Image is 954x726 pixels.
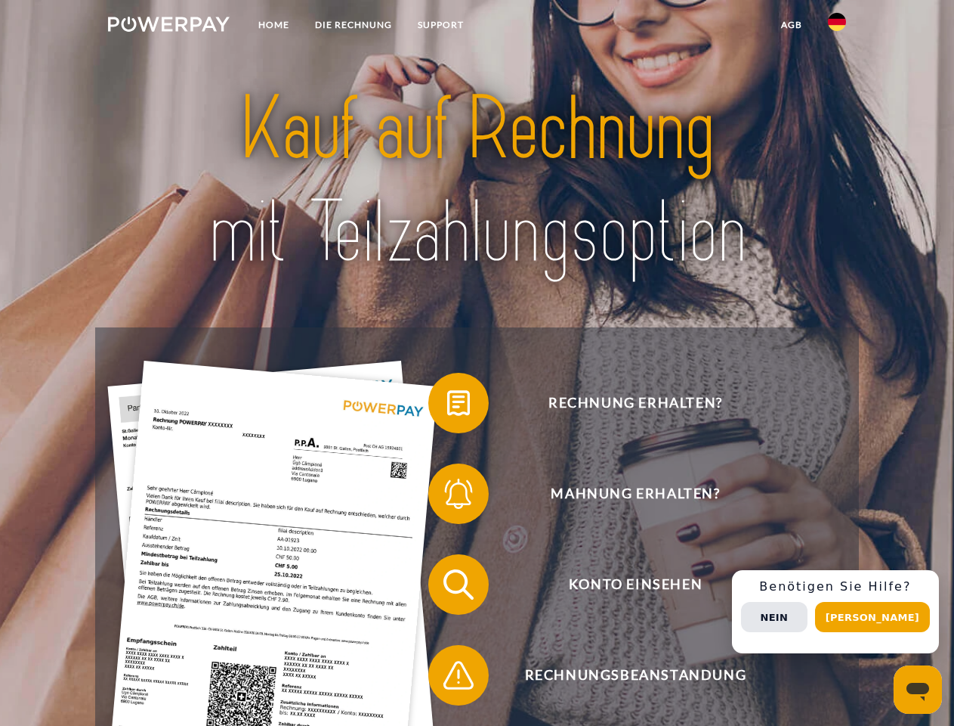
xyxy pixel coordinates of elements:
span: Rechnung erhalten? [450,373,820,433]
button: Mahnung erhalten? [428,464,821,524]
span: Rechnungsbeanstandung [450,645,820,706]
a: Home [245,11,302,39]
a: agb [768,11,815,39]
a: SUPPORT [405,11,477,39]
span: Konto einsehen [450,554,820,615]
img: qb_bell.svg [440,475,477,513]
img: qb_search.svg [440,566,477,603]
img: de [828,13,846,31]
img: qb_warning.svg [440,656,477,694]
button: [PERSON_NAME] [815,602,930,632]
button: Rechnungsbeanstandung [428,645,821,706]
button: Konto einsehen [428,554,821,615]
div: Schnellhilfe [732,570,939,653]
img: qb_bill.svg [440,384,477,422]
img: logo-powerpay-white.svg [108,17,230,32]
button: Rechnung erhalten? [428,373,821,433]
button: Nein [741,602,807,632]
span: Mahnung erhalten? [450,464,820,524]
a: DIE RECHNUNG [302,11,405,39]
img: title-powerpay_de.svg [144,73,810,290]
h3: Benötigen Sie Hilfe? [741,579,930,594]
iframe: Schaltfläche zum Öffnen des Messaging-Fensters [894,665,942,714]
